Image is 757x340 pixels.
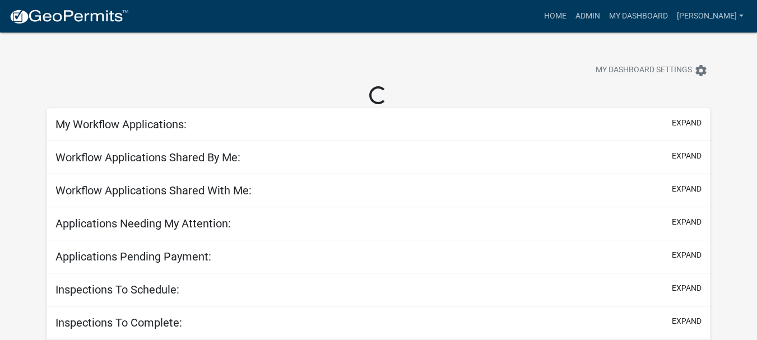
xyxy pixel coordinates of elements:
[694,64,708,77] i: settings
[596,64,692,77] span: My Dashboard Settings
[55,151,240,164] h5: Workflow Applications Shared By Me:
[672,117,702,129] button: expand
[55,283,179,296] h5: Inspections To Schedule:
[605,6,672,27] a: My Dashboard
[571,6,605,27] a: Admin
[672,249,702,261] button: expand
[55,217,231,230] h5: Applications Needing My Attention:
[540,6,571,27] a: Home
[55,316,182,329] h5: Inspections To Complete:
[672,150,702,162] button: expand
[672,315,702,327] button: expand
[672,282,702,294] button: expand
[55,118,187,131] h5: My Workflow Applications:
[672,183,702,195] button: expand
[55,184,252,197] h5: Workflow Applications Shared With Me:
[672,6,748,27] a: [PERSON_NAME]
[55,250,211,263] h5: Applications Pending Payment:
[587,59,717,81] button: My Dashboard Settingssettings
[672,216,702,228] button: expand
